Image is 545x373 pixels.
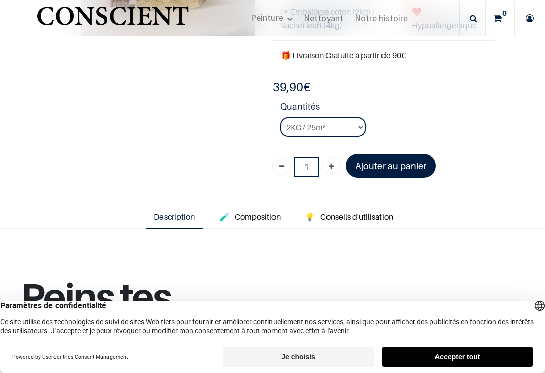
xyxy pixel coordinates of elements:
span: Description [154,212,195,222]
span: Conseils d'utilisation [320,212,393,222]
a: Logo of Conscient [35,1,191,36]
button: Open chat widget [9,9,39,39]
span: Peinture [251,12,283,23]
span: Nettoyant [304,12,343,24]
span: 💡 [305,212,315,222]
font: Ajouter au panier [355,161,426,171]
a: Ajouter au panier [346,154,436,178]
h1: Peins tes murs, [21,277,258,367]
strong: Quantités [280,100,495,117]
b: € [272,80,310,94]
span: Notre histoire [355,12,408,24]
span: 39,90 [272,80,303,94]
span: Logo of Conscient [35,1,191,40]
font: 🎁 Livraison Gratuite à partir de 90€ [281,50,406,60]
img: Conscient [35,1,191,40]
a: Ajouter [322,157,340,175]
span: 🧪 [219,212,229,222]
a: Supprimer [272,157,291,175]
span: Composition [235,212,281,222]
sup: 0 [500,8,509,18]
a: 0 [486,1,514,36]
